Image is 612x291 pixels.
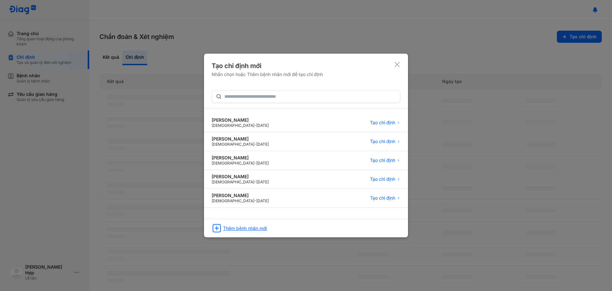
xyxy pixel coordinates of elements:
span: [DATE] [256,198,269,203]
span: [DATE] [256,123,269,128]
span: [DEMOGRAPHIC_DATA] [212,142,254,147]
span: Tạo chỉ định [370,157,395,163]
span: - [254,161,256,165]
span: Tạo chỉ định [370,139,395,144]
div: Thêm bệnh nhân mới [223,226,267,231]
span: Tạo chỉ định [370,176,395,182]
span: [DATE] [256,161,269,165]
div: [PERSON_NAME] [212,174,269,180]
span: Tạo chỉ định [370,120,395,126]
span: - [254,142,256,147]
div: [PERSON_NAME] [212,193,269,198]
span: [DATE] [256,142,269,147]
span: [DEMOGRAPHIC_DATA] [212,180,254,184]
div: Nhấn chọn hoặc Thêm bệnh nhân mới để tạo chỉ định [212,72,323,77]
span: [DEMOGRAPHIC_DATA] [212,198,254,203]
span: - [254,198,256,203]
span: [DEMOGRAPHIC_DATA] [212,123,254,128]
div: [PERSON_NAME] [212,117,269,123]
span: - [254,123,256,128]
span: Tạo chỉ định [370,195,395,201]
span: [DEMOGRAPHIC_DATA] [212,161,254,165]
div: [PERSON_NAME] [212,136,269,142]
div: [PERSON_NAME] [212,155,269,161]
span: - [254,180,256,184]
div: Tạo chỉ định mới [212,61,323,70]
span: [DATE] [256,180,269,184]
